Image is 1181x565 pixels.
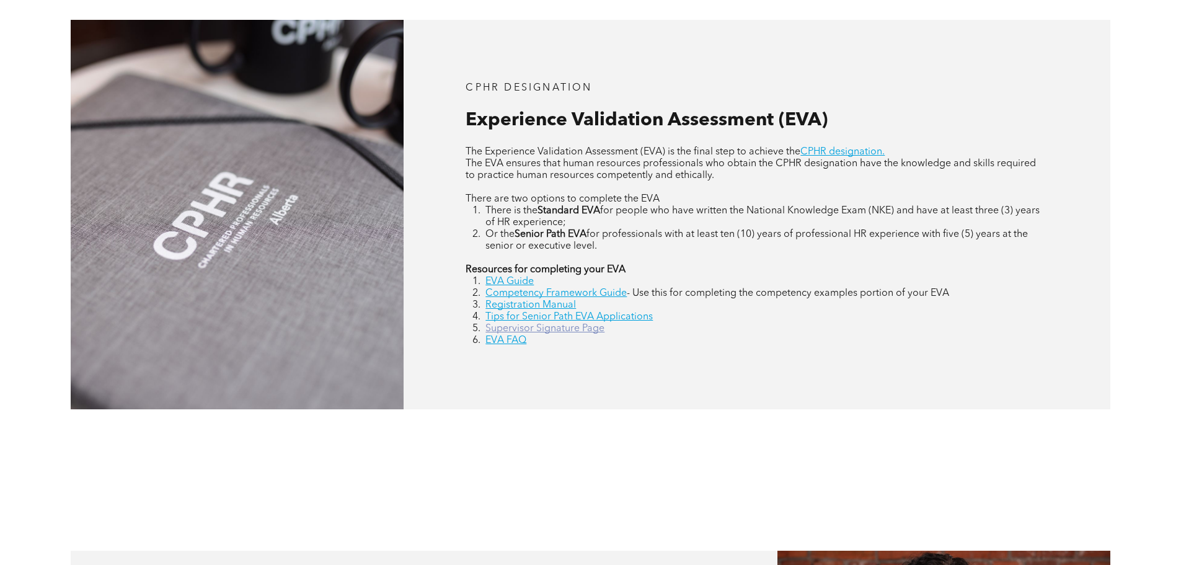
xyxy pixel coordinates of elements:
[485,206,1040,228] span: for people who have written the National Knowledge Exam (NKE) and have at least three (3) years o...
[537,206,600,216] strong: Standard EVA
[515,229,586,239] strong: Senior Path EVA
[800,147,885,157] a: CPHR designation.
[485,277,534,287] a: EVA Guide
[466,83,592,93] span: CPHR DESIGNATION
[485,229,515,239] span: Or the
[466,159,1036,180] span: The EVA ensures that human resources professionals who obtain the CPHR designation have the knowl...
[485,229,1028,251] span: for professionals with at least ten (10) years of professional HR experience with five (5) years ...
[485,206,537,216] span: There is the
[466,194,660,204] span: There are two options to complete the EVA
[485,288,627,298] a: Competency Framework Guide
[466,147,800,157] span: The Experience Validation Assessment (EVA) is the final step to achieve the
[485,324,604,334] a: Supervisor Signature Page
[485,300,576,310] a: Registration Manual
[466,265,626,275] strong: Resources for completing your EVA
[627,288,949,298] span: - Use this for completing the competency examples portion of your EVA
[485,336,526,345] a: EVA FAQ
[485,312,653,322] a: Tips for Senior Path EVA Applications
[466,111,828,130] span: Experience Validation Assessment (EVA)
